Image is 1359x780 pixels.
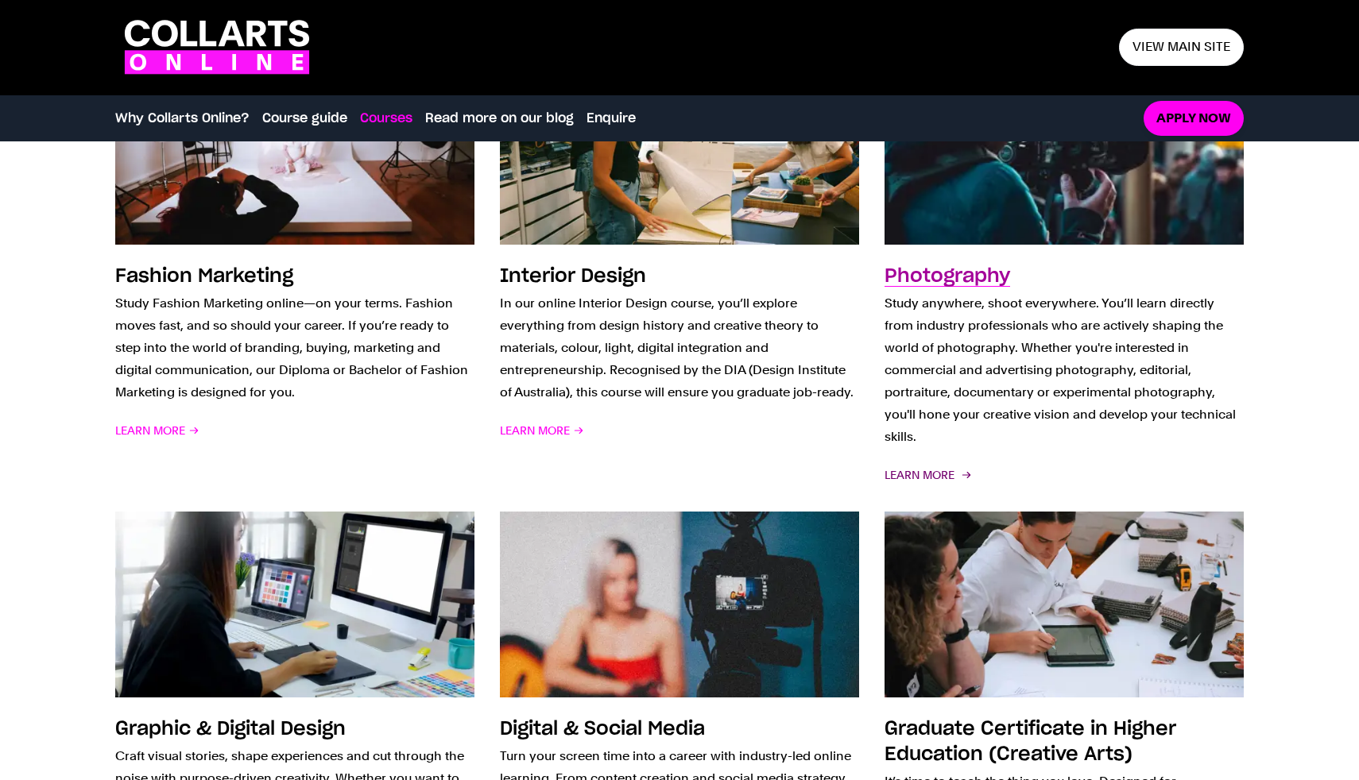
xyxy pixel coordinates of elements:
[500,58,859,486] a: Interior Design In our online Interior Design course, you’ll explore everything from design histo...
[115,720,346,739] h3: Graphic & Digital Design
[115,292,474,404] p: Study Fashion Marketing online—on your terms. Fashion moves fast, and so should your career. If y...
[500,292,859,404] p: In our online Interior Design course, you’ll explore everything from design history and creative ...
[885,267,1010,286] h3: Photography
[1144,101,1244,137] a: Apply now
[587,109,636,128] a: Enquire
[885,464,969,486] span: Learn More
[115,267,293,286] h3: Fashion Marketing
[885,720,1176,764] h3: Graduate Certificate in Higher Education (Creative Arts)
[500,720,705,739] h3: Digital & Social Media
[1119,29,1244,66] a: View main site
[885,292,1244,448] p: Study anywhere, shoot everywhere. You’ll learn directly from industry professionals who are activ...
[115,419,199,442] span: Learn More
[262,109,347,128] a: Course guide
[500,419,584,442] span: Learn More
[425,109,574,128] a: Read more on our blog
[115,58,474,486] a: Fashion Marketing Study Fashion Marketing online—on your terms. Fashion moves fast, and so should...
[885,58,1244,486] a: Photography Study anywhere, shoot everywhere. You’ll learn directly from industry professionals w...
[115,109,250,128] a: Why Collarts Online?
[500,267,646,286] h3: Interior Design
[360,109,412,128] a: Courses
